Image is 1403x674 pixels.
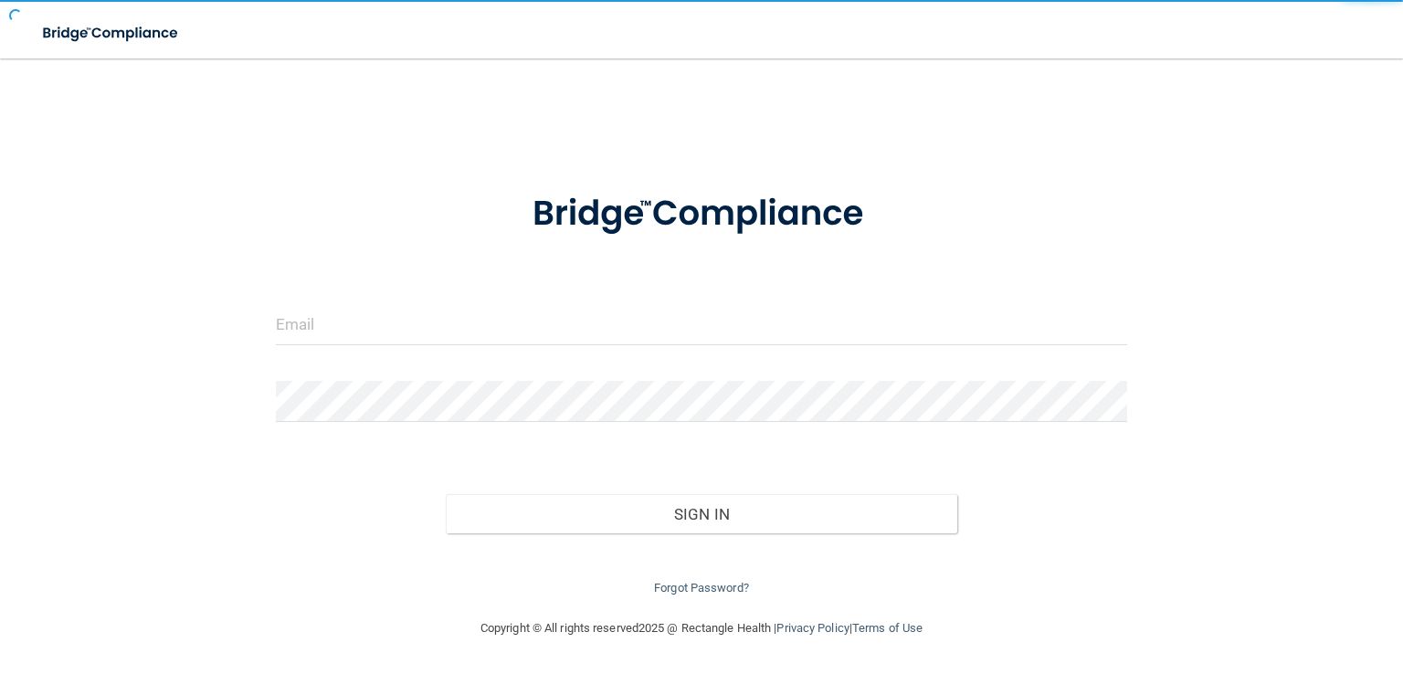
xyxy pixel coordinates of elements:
[776,621,849,635] a: Privacy Policy
[496,168,908,260] img: bridge_compliance_login_screen.278c3ca4.svg
[276,304,1127,345] input: Email
[27,15,195,52] img: bridge_compliance_login_screen.278c3ca4.svg
[852,621,923,635] a: Terms of Use
[368,599,1035,658] div: Copyright © All rights reserved 2025 @ Rectangle Health | |
[446,494,956,534] button: Sign In
[654,581,749,595] a: Forgot Password?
